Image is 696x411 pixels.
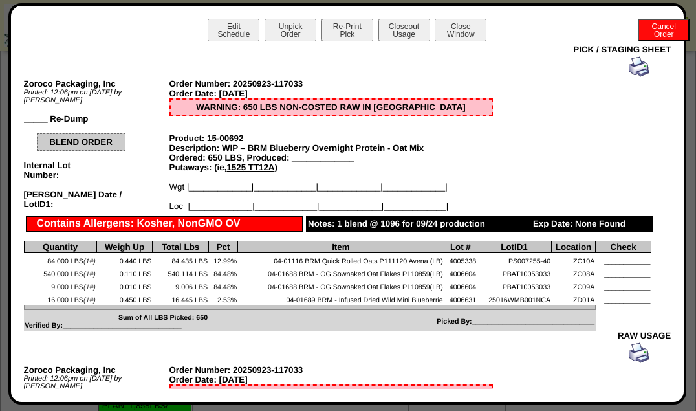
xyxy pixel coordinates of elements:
[551,241,595,253] th: Location
[226,162,274,172] u: 1525 TT12A
[208,292,237,305] td: 2.53%
[321,19,373,41] button: Re-PrintPick
[596,266,651,279] td: ____________
[24,89,169,104] div: Printed: 12:06pm on [DATE] by [PERSON_NAME]
[238,279,444,292] td: 04-01688 BRM - OG Sownaked Oat Flakes P110859(LB)
[24,114,169,124] div: _____ Re-Dump
[26,216,304,232] div: Contains Allergens: Kosher, NonGMO OV
[477,241,552,253] th: LotID1
[37,133,125,151] div: BLEND ORDER
[96,266,153,279] td: 0.110 LBS
[169,375,493,384] div: Order Date: [DATE]
[83,271,96,278] span: (1#)
[153,266,209,279] td: 540.114 LBS
[24,190,169,209] div: [PERSON_NAME] Date / LotID1:_________________
[96,279,153,292] td: 0.010 LBS
[435,19,486,41] button: CloseWindow
[83,296,96,304] span: (1#)
[208,19,259,41] button: EditSchedule
[24,253,96,266] td: 84.000 LBS
[96,241,153,253] th: Weigh Up
[629,342,649,363] img: print.gif
[24,309,208,330] td: Sum of All LBS Picked: 650
[169,153,493,162] div: Ordered: 650 LBS, Produced: _____________
[169,384,493,402] div: WARNING: 650 LBS NON-COSTED RAW IN [GEOGRAPHIC_DATA]
[24,266,96,279] td: 540.000 LBS
[629,56,649,77] img: print.gif
[208,241,237,253] th: Pct
[238,292,444,305] td: 04-01689 BRM - Infused Dried Wild Mini Blueberrie
[169,365,493,375] div: Order Number: 20250923-117033
[378,19,430,41] button: CloseoutUsage
[551,253,595,266] td: ZC10A
[531,216,653,232] div: Exp Date: None Found
[24,161,169,180] div: Internal Lot Number:_________________
[238,253,444,266] td: 04-01116 BRM Quick Rolled Oats P111120 Avena (LB)
[24,45,671,54] div: PICK / STAGING SHEET
[638,19,690,41] button: CancelOrder
[477,253,552,266] td: PS007255-40
[306,216,532,232] div: Notes: 1 blend @ 1096 for 09/24 production
[238,266,444,279] td: 04-01688 BRM - OG Sownaked Oat Flakes P110859(LB)
[83,283,96,291] span: (1#)
[444,253,477,266] td: 4005338
[24,241,96,253] th: Quantity
[444,266,477,279] td: 4006604
[24,375,169,390] div: Printed: 12:06pm on [DATE] by [PERSON_NAME]
[444,241,477,253] th: Lot #
[24,365,169,375] div: Zoroco Packaging, Inc
[596,279,651,292] td: ____________
[477,266,552,279] td: PBAT10053033
[238,241,444,253] th: Item
[96,253,153,266] td: 0.440 LBS
[551,266,595,279] td: ZC08A
[208,266,237,279] td: 84.48%
[83,258,96,265] span: (1#)
[153,253,209,266] td: 84.435 LBS
[96,292,153,305] td: 0.450 LBS
[169,79,493,89] div: Order Number: 20250923-117033
[444,292,477,305] td: 4006631
[24,279,96,292] td: 9.000 LBS
[433,29,488,39] a: CloseWindow
[477,279,552,292] td: PBAT10053033
[551,292,595,305] td: ZD01A
[208,279,237,292] td: 84.48%
[596,241,651,253] th: Check
[596,253,651,266] td: ____________
[265,19,316,41] button: UnpickOrder
[24,79,169,89] div: Zoroco Packaging, Inc
[169,89,493,98] div: Order Date: [DATE]
[169,98,493,116] div: WARNING: 650 LBS NON-COSTED RAW IN [GEOGRAPHIC_DATA]
[208,309,595,330] td: Picked By:________________________________
[169,182,493,211] div: Wgt |_____________|_____________|_____________|_____________| Loc |_____________|_____________|__...
[169,143,493,153] div: Description: WIP – BRM Blueberry Overnight Protein - Oat Mix
[477,292,552,305] td: 25016WMB001NCA
[169,162,493,172] div: Putaways: (ie, )
[208,253,237,266] td: 12.99%
[25,322,208,329] div: Verified By:_______________________________
[444,279,477,292] td: 4006604
[24,292,96,305] td: 16.000 LBS
[153,241,209,253] th: Total Lbs
[596,292,651,305] td: ____________
[153,292,209,305] td: 16.445 LBS
[169,133,493,143] div: Product: 15-00692
[153,279,209,292] td: 9.006 LBS
[24,331,671,340] div: RAW USAGE
[551,279,595,292] td: ZC09A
